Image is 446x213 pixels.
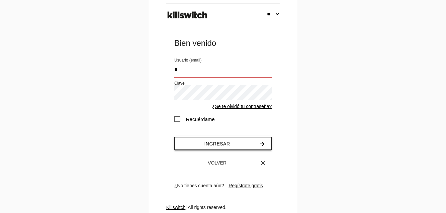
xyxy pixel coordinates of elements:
[174,38,272,48] div: Bien venido
[174,57,201,63] label: Usuario (email)
[174,115,215,123] span: Recuérdame
[174,183,224,188] span: ¿No tienes cuenta aún?
[166,9,209,21] img: ks-logo-black-footer.png
[174,137,272,150] button: Ingresararrow_forward
[208,160,227,166] span: Volver
[259,137,266,150] i: arrow_forward
[229,183,263,188] a: Regístrate gratis
[260,157,266,169] i: close
[204,141,230,146] span: Ingresar
[212,104,272,109] a: ¿Se te olvidó tu contraseña?
[166,205,186,210] a: Killswitch
[174,80,185,86] label: Clave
